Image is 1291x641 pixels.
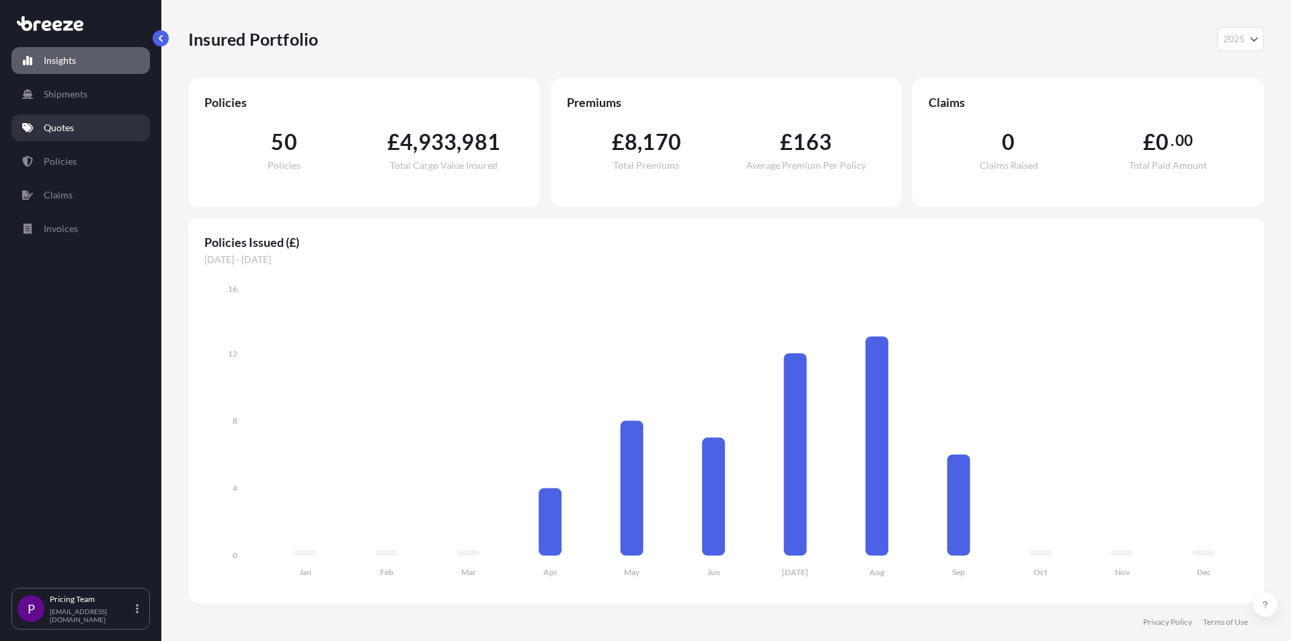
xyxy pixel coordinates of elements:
p: [EMAIL_ADDRESS][DOMAIN_NAME] [50,607,133,624]
span: 163 [793,131,832,153]
span: £ [387,131,400,153]
span: 4 [400,131,413,153]
a: Shipments [11,81,150,108]
span: 2025 [1223,32,1245,46]
tspan: 8 [233,416,237,426]
button: Year Selector [1217,27,1264,51]
a: Policies [11,148,150,175]
span: 0 [1156,131,1169,153]
tspan: 12 [228,348,237,359]
p: Insured Portfolio [188,28,318,50]
a: Quotes [11,114,150,141]
tspan: 0 [233,550,237,560]
span: £ [1143,131,1156,153]
tspan: 4 [233,483,237,493]
tspan: Jan [299,567,311,577]
p: Policies [44,155,77,168]
p: Quotes [44,121,74,135]
p: Insights [44,54,76,67]
p: Claims [44,188,73,202]
span: , [413,131,418,153]
a: Privacy Policy [1143,617,1192,628]
span: 0 [1002,131,1015,153]
a: Insights [11,47,150,74]
tspan: Jun [707,567,720,577]
span: 170 [642,131,681,153]
tspan: 16 [228,284,237,294]
span: 00 [1175,135,1193,146]
span: 981 [461,131,500,153]
tspan: [DATE] [782,567,808,577]
span: P [28,602,35,615]
tspan: Sep [952,567,965,577]
span: Policies Issued (£) [204,234,1248,250]
span: £ [780,131,793,153]
tspan: Aug [869,567,885,577]
span: 933 [418,131,457,153]
a: Invoices [11,215,150,242]
span: £ [612,131,625,153]
a: Terms of Use [1203,617,1248,628]
p: Shipments [44,87,87,101]
span: Policies [204,94,524,110]
span: Total Premiums [613,161,679,170]
span: Total Cargo Value Insured [390,161,498,170]
tspan: Oct [1033,567,1048,577]
p: Invoices [44,222,78,235]
span: . [1171,135,1174,146]
a: Claims [11,182,150,209]
span: Policies [268,161,301,170]
tspan: May [624,567,640,577]
tspan: Mar [461,567,476,577]
span: Claims Raised [980,161,1038,170]
span: 8 [625,131,637,153]
tspan: Apr [543,567,557,577]
span: Claims [929,94,1248,110]
span: Average Premium Per Policy [746,161,866,170]
span: Premiums [567,94,886,110]
span: , [637,131,642,153]
span: 50 [271,131,297,153]
tspan: Feb [380,567,393,577]
p: Pricing Team [50,594,133,605]
tspan: Dec [1197,567,1211,577]
span: Total Paid Amount [1129,161,1207,170]
span: , [457,131,461,153]
span: [DATE] - [DATE] [204,253,1248,266]
tspan: Nov [1115,567,1130,577]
